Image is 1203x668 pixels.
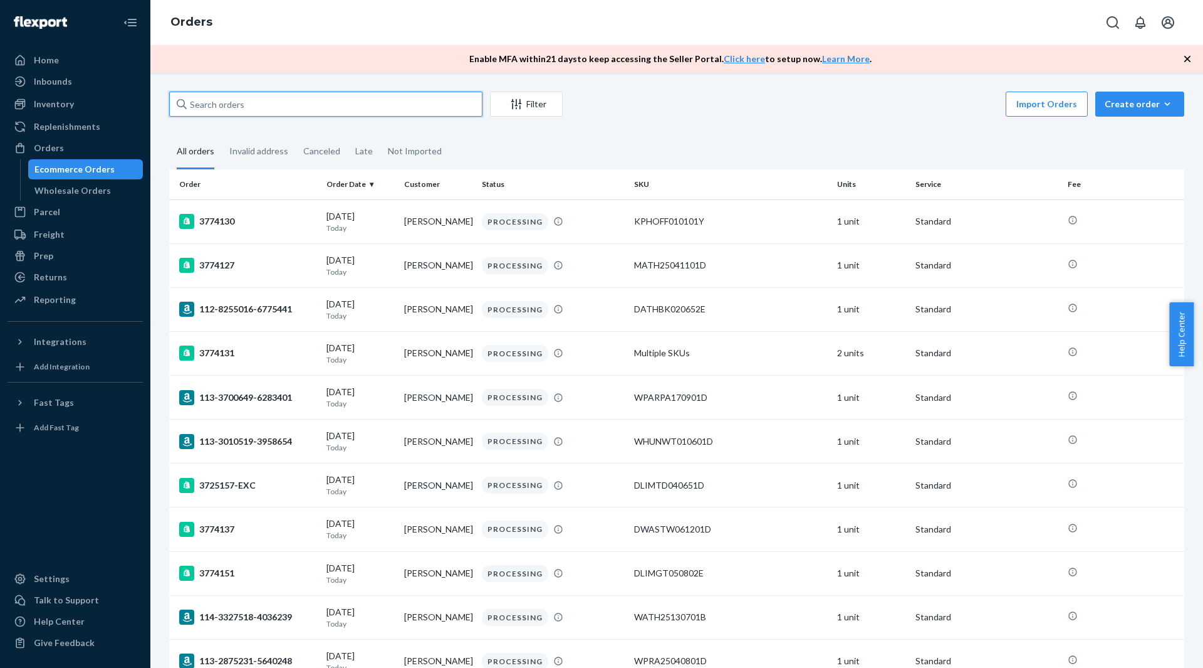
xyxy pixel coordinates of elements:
[34,361,90,372] div: Add Integration
[28,159,143,179] a: Ecommerce Orders
[34,75,72,88] div: Inbounds
[399,243,477,287] td: [PERSON_NAME]
[915,347,1058,359] p: Standard
[399,551,477,595] td: [PERSON_NAME]
[179,258,316,273] div: 3774127
[634,655,827,667] div: WPRA25040801D
[404,179,472,189] div: Customer
[326,530,394,541] p: Today
[477,169,629,199] th: Status
[34,228,65,241] div: Freight
[482,301,548,318] div: PROCESSING
[634,259,827,272] div: MATH25041101D
[28,181,143,201] a: Wholesale Orders
[915,611,1058,623] p: Standard
[8,246,143,266] a: Prep
[8,290,143,310] a: Reporting
[326,298,394,321] div: [DATE]
[179,610,316,625] div: 114-3327518-4036239
[179,346,316,361] div: 3774131
[1105,98,1175,110] div: Create order
[832,169,910,199] th: Units
[326,430,394,453] div: [DATE]
[8,72,143,92] a: Inbounds
[177,135,214,169] div: All orders
[634,567,827,580] div: DLIMGT050802E
[1095,92,1184,117] button: Create order
[634,611,827,623] div: WATH25130701B
[399,464,477,507] td: [PERSON_NAME]
[179,566,316,581] div: 3774151
[8,117,143,137] a: Replenishments
[399,595,477,639] td: [PERSON_NAME]
[491,98,562,110] div: Filter
[8,225,143,245] a: Freight
[34,98,74,110] div: Inventory
[8,94,143,114] a: Inventory
[915,523,1058,536] p: Standard
[8,138,143,158] a: Orders
[634,479,827,492] div: DLIMTD040651D
[399,420,477,464] td: [PERSON_NAME]
[915,655,1058,667] p: Standard
[326,398,394,409] p: Today
[399,199,477,243] td: [PERSON_NAME]
[915,391,1058,404] p: Standard
[399,376,477,420] td: [PERSON_NAME]
[634,391,827,404] div: WPARPA170901D
[832,595,910,639] td: 1 unit
[469,53,872,65] p: Enable MFA within 21 days to keep accessing the Seller Portal. to setup now. .
[634,215,827,228] div: KPHOFF010101Y
[8,590,143,610] button: Talk to Support
[388,135,442,167] div: Not Imported
[14,16,67,29] img: Flexport logo
[399,331,477,375] td: [PERSON_NAME]
[8,332,143,352] button: Integrations
[482,565,548,582] div: PROCESSING
[1006,92,1088,117] button: Import Orders
[34,336,86,348] div: Integrations
[490,92,563,117] button: Filter
[915,479,1058,492] p: Standard
[326,618,394,629] p: Today
[34,573,70,585] div: Settings
[629,169,832,199] th: SKU
[482,389,548,406] div: PROCESSING
[34,184,111,197] div: Wholesale Orders
[326,517,394,541] div: [DATE]
[399,507,477,551] td: [PERSON_NAME]
[179,302,316,317] div: 112-8255016-6775441
[1169,302,1194,366] button: Help Center
[724,53,765,64] a: Click here
[34,54,59,66] div: Home
[832,420,910,464] td: 1 unit
[34,120,100,133] div: Replenishments
[8,569,143,589] a: Settings
[8,393,143,413] button: Fast Tags
[326,575,394,585] p: Today
[91,9,137,20] span: Support
[910,169,1063,199] th: Service
[34,142,64,154] div: Orders
[326,310,394,321] p: Today
[34,271,67,284] div: Returns
[482,345,548,362] div: PROCESSING
[118,10,143,35] button: Close Navigation
[326,474,394,497] div: [DATE]
[326,223,394,233] p: Today
[8,633,143,653] button: Give Feedback
[179,522,316,537] div: 3774137
[179,214,316,229] div: 3774130
[482,477,548,494] div: PROCESSING
[832,507,910,551] td: 1 unit
[326,210,394,233] div: [DATE]
[482,213,548,230] div: PROCESSING
[482,609,548,626] div: PROCESSING
[321,169,399,199] th: Order Date
[629,331,832,375] td: Multiple SKUs
[634,523,827,536] div: DWASTW061201D
[355,135,373,167] div: Late
[1063,169,1184,199] th: Fee
[179,390,316,405] div: 113-3700649-6283401
[832,464,910,507] td: 1 unit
